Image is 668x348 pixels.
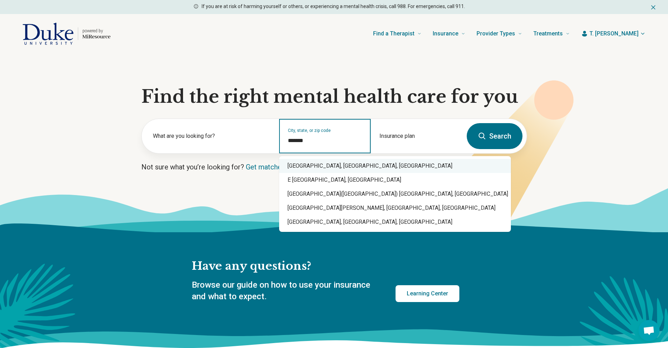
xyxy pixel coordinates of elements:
[433,29,458,39] span: Insurance
[467,123,522,149] button: Search
[639,320,660,341] div: Open chat
[279,159,511,173] div: [GEOGRAPHIC_DATA], [GEOGRAPHIC_DATA], [GEOGRAPHIC_DATA]
[533,29,563,39] span: Treatments
[153,132,271,140] label: What are you looking for?
[202,3,465,10] p: If you are at risk of harming yourself or others, or experiencing a mental health crisis, call 98...
[279,156,511,232] div: Suggestions
[141,86,527,107] h1: Find the right mental health care for you
[141,162,527,172] p: Not sure what you’re looking for?
[279,215,511,229] div: [GEOGRAPHIC_DATA], [GEOGRAPHIC_DATA], [GEOGRAPHIC_DATA]
[373,29,414,39] span: Find a Therapist
[192,279,379,303] p: Browse our guide on how to use your insurance and what to expect.
[650,3,657,11] button: Dismiss
[246,163,285,171] a: Get matched
[22,22,110,45] a: Home page
[477,29,515,39] span: Provider Types
[279,187,511,201] div: [GEOGRAPHIC_DATA]([GEOGRAPHIC_DATA]) [GEOGRAPHIC_DATA], [GEOGRAPHIC_DATA]
[82,28,110,34] p: powered by
[192,259,459,274] h2: Have any questions?
[279,173,511,187] div: E [GEOGRAPHIC_DATA], [GEOGRAPHIC_DATA]
[589,29,639,38] span: T. [PERSON_NAME]
[396,285,459,302] a: Learning Center
[279,201,511,215] div: [GEOGRAPHIC_DATA][PERSON_NAME], [GEOGRAPHIC_DATA], [GEOGRAPHIC_DATA]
